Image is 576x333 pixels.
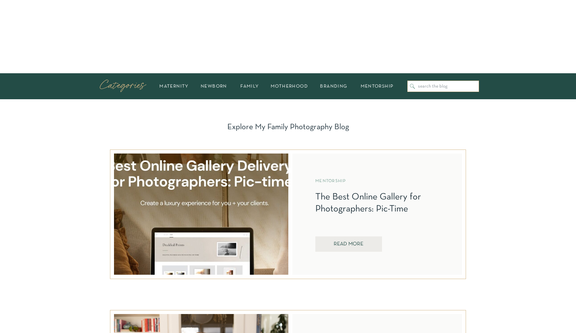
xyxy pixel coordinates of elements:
[315,193,421,213] a: The Best Online Gallery for Photographers: Pic-Time
[196,84,232,88] a: newborn
[268,84,311,88] a: motherhood
[356,84,398,88] a: mentorship
[315,84,352,88] a: branding
[157,84,191,88] a: maternity
[325,241,372,248] a: REad More
[418,84,476,89] input: search the blog
[236,84,263,88] a: family
[100,79,150,94] p: Categories
[224,122,352,132] h1: Explore My Family Photography Blog
[315,179,346,183] a: Mentorship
